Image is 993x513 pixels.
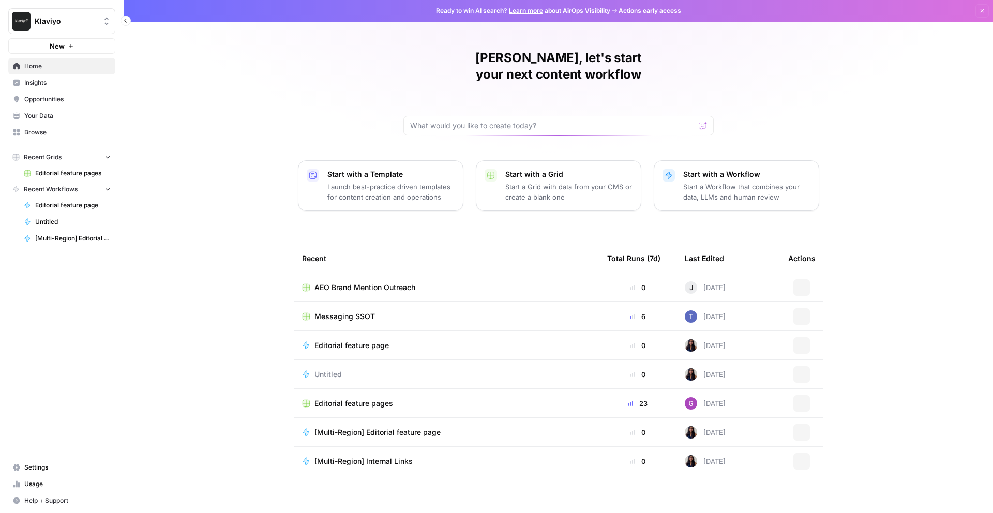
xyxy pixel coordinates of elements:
div: 0 [607,340,668,351]
a: Home [8,58,115,74]
span: Help + Support [24,496,111,505]
img: rox323kbkgutb4wcij4krxobkpon [685,455,697,467]
span: Opportunities [24,95,111,104]
span: Settings [24,463,111,472]
span: Recent Workflows [24,185,78,194]
p: Start with a Template [327,169,455,179]
div: 6 [607,311,668,322]
a: Settings [8,459,115,476]
div: 0 [607,456,668,466]
p: Start with a Grid [505,169,633,179]
span: Editorial feature pages [314,398,393,409]
span: Actions early access [619,6,681,16]
div: Recent [302,244,591,273]
img: rox323kbkgutb4wcij4krxobkpon [685,368,697,381]
a: Editorial feature page [19,197,115,214]
span: Insights [24,78,111,87]
span: Messaging SSOT [314,311,375,322]
span: Klaviyo [35,16,97,26]
button: Recent Workflows [8,182,115,197]
a: AEO Brand Mention Outreach [302,282,591,293]
a: Browse [8,124,115,141]
div: [DATE] [685,455,726,467]
div: 0 [607,427,668,437]
a: Your Data [8,108,115,124]
div: [DATE] [685,368,726,381]
span: [Multi-Region] Editorial feature page [35,234,111,243]
div: 23 [607,398,668,409]
span: New [50,41,65,51]
a: Editorial feature pages [19,165,115,182]
p: Start a Workflow that combines your data, LLMs and human review [683,182,810,202]
img: a382ioujd0zahg0o9hprjabdk1s2 [685,397,697,410]
span: Untitled [35,217,111,227]
button: Start with a WorkflowStart a Workflow that combines your data, LLMs and human review [654,160,819,211]
a: [Multi-Region] Editorial feature page [302,427,591,437]
span: [Multi-Region] Editorial feature page [314,427,441,437]
p: Start with a Workflow [683,169,810,179]
span: [Multi-Region] Internal Links [314,456,413,466]
span: Editorial feature page [314,340,389,351]
a: Opportunities [8,91,115,108]
img: rox323kbkgutb4wcij4krxobkpon [685,339,697,352]
div: [DATE] [685,281,726,294]
a: Editorial feature pages [302,398,591,409]
div: Actions [788,244,816,273]
a: [Multi-Region] Editorial feature page [19,230,115,247]
img: x8yczxid6s1iziywf4pp8m9fenlh [685,310,697,323]
span: Your Data [24,111,111,120]
span: Browse [24,128,111,137]
div: Total Runs (7d) [607,244,660,273]
div: 0 [607,369,668,380]
p: Launch best-practice driven templates for content creation and operations [327,182,455,202]
div: [DATE] [685,339,726,352]
h1: [PERSON_NAME], let's start your next content workflow [403,50,714,83]
a: [Multi-Region] Internal Links [302,456,591,466]
button: New [8,38,115,54]
span: Editorial feature page [35,201,111,210]
a: Untitled [19,214,115,230]
button: Start with a TemplateLaunch best-practice driven templates for content creation and operations [298,160,463,211]
img: rox323kbkgutb4wcij4krxobkpon [685,426,697,439]
div: Last Edited [685,244,724,273]
a: Insights [8,74,115,91]
a: Learn more [509,7,543,14]
button: Recent Grids [8,149,115,165]
span: Ready to win AI search? about AirOps Visibility [436,6,610,16]
span: Untitled [314,369,342,380]
div: [DATE] [685,310,726,323]
div: 0 [607,282,668,293]
span: AEO Brand Mention Outreach [314,282,415,293]
button: Help + Support [8,492,115,509]
a: Editorial feature page [302,340,591,351]
a: Messaging SSOT [302,311,591,322]
img: Klaviyo Logo [12,12,31,31]
div: [DATE] [685,397,726,410]
p: Start a Grid with data from your CMS or create a blank one [505,182,633,202]
a: Usage [8,476,115,492]
div: [DATE] [685,426,726,439]
span: Usage [24,479,111,489]
button: Workspace: Klaviyo [8,8,115,34]
span: J [689,282,693,293]
a: Untitled [302,369,591,380]
span: Home [24,62,111,71]
button: Start with a GridStart a Grid with data from your CMS or create a blank one [476,160,641,211]
span: Editorial feature pages [35,169,111,178]
input: What would you like to create today? [410,120,695,131]
span: Recent Grids [24,153,62,162]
